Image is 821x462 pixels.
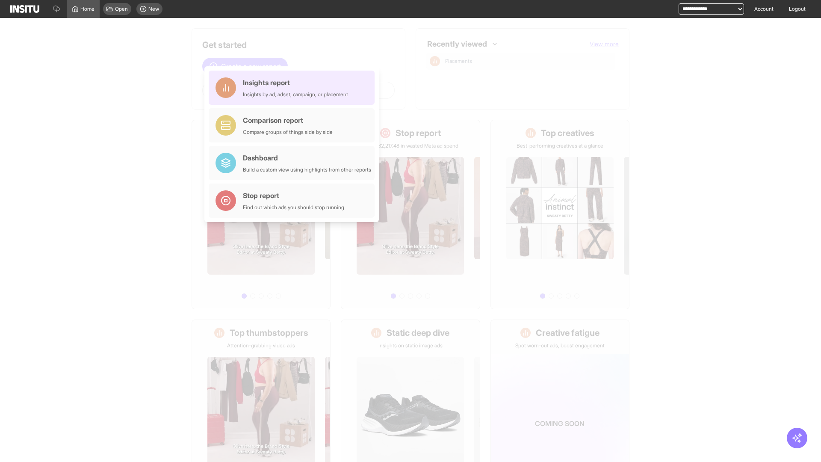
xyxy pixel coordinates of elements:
[243,115,333,125] div: Comparison report
[148,6,159,12] span: New
[80,6,95,12] span: Home
[243,91,348,98] div: Insights by ad, adset, campaign, or placement
[243,153,371,163] div: Dashboard
[243,190,344,201] div: Stop report
[10,5,39,13] img: Logo
[243,77,348,88] div: Insights report
[243,129,333,136] div: Compare groups of things side by side
[243,204,344,211] div: Find out which ads you should stop running
[243,166,371,173] div: Build a custom view using highlights from other reports
[115,6,128,12] span: Open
